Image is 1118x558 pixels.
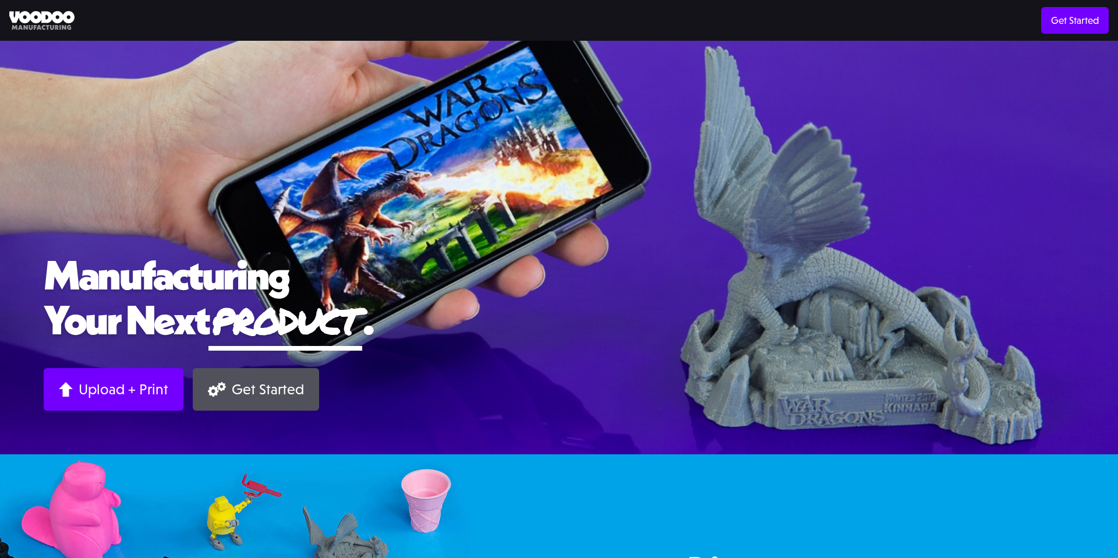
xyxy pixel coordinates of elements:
[193,368,319,411] a: Get Started
[79,380,168,398] div: Upload + Print
[1041,7,1109,34] a: Get Started
[208,295,362,345] span: product
[44,368,183,411] a: Upload + Print
[232,380,304,398] div: Get Started
[59,382,73,397] img: Arrow up
[44,252,1074,351] h1: Manufacturing Your Next .
[208,382,226,397] img: Gears
[9,11,75,30] img: Voodoo Manufacturing logo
